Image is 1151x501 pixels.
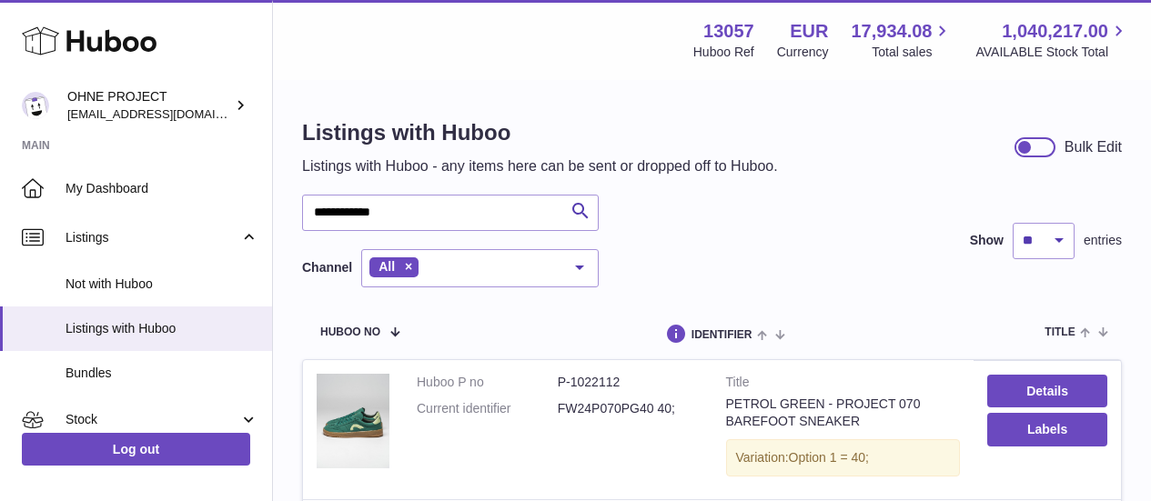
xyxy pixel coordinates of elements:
span: Total sales [872,44,953,61]
span: Not with Huboo [66,276,258,293]
label: Channel [302,259,352,276]
dt: Huboo P no [417,374,558,391]
a: 17,934.08 Total sales [851,19,953,61]
h1: Listings with Huboo [302,118,778,147]
dd: P-1022112 [558,374,699,391]
span: title [1045,326,1075,338]
span: All [379,259,395,274]
strong: 13057 [703,19,754,44]
p: Listings with Huboo - any items here can be sent or dropped off to Huboo. [302,156,778,176]
strong: EUR [790,19,828,44]
span: Listings with Huboo [66,320,258,337]
div: OHNE PROJECT [67,88,231,123]
div: Variation: [726,439,961,476]
span: Bundles [66,365,258,382]
span: AVAILABLE Stock Total [975,44,1129,61]
div: Currency [777,44,829,61]
span: Option 1 = 40; [789,450,869,465]
button: Labels [987,413,1107,446]
span: 1,040,217.00 [1002,19,1108,44]
span: Huboo no [320,326,380,338]
span: Stock [66,411,239,428]
a: Log out [22,433,250,466]
label: Show [970,232,1004,249]
img: internalAdmin-13057@internal.huboo.com [22,92,49,119]
dd: FW24P070PG40 40; [558,400,699,417]
span: [EMAIL_ADDRESS][DOMAIN_NAME] [67,106,268,121]
div: PETROL GREEN - PROJECT 070 BAREFOOT SNEAKER [726,396,961,430]
img: PETROL GREEN - PROJECT 070 BAREFOOT SNEAKER [317,374,389,468]
span: identifier [692,329,752,341]
span: Listings [66,229,239,246]
div: Huboo Ref [693,44,754,61]
span: 17,934.08 [851,19,932,44]
span: entries [1084,232,1122,249]
dt: Current identifier [417,400,558,417]
a: Details [987,375,1107,407]
strong: Title [726,374,961,396]
span: My Dashboard [66,180,258,197]
a: 1,040,217.00 AVAILABLE Stock Total [975,19,1129,61]
div: Bulk Edit [1065,137,1122,157]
